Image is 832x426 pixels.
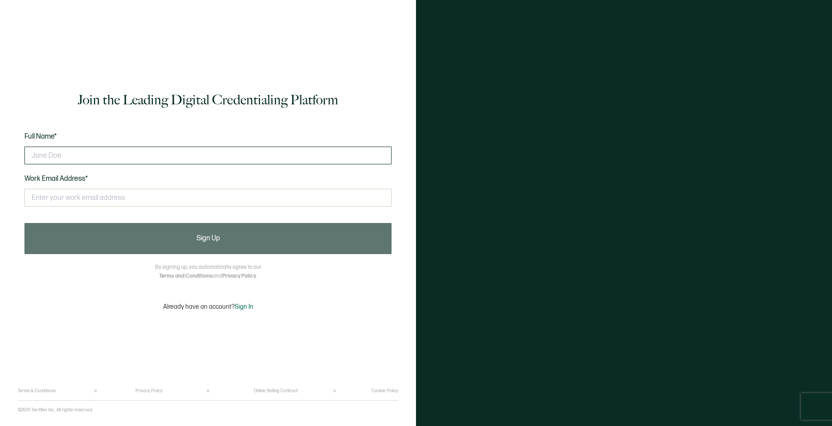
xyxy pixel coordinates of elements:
a: Online Selling Contract [254,388,298,394]
span: Full Name* [24,132,57,141]
a: Privacy Policy [222,273,256,279]
button: Sign Up [24,223,392,254]
span: Work Email Address* [24,175,88,183]
p: By signing up, you automatically agree to our and . [155,263,261,281]
a: Cookie Policy [372,388,398,394]
span: Sign In [235,303,253,311]
input: Jane Doe [24,147,392,164]
input: Enter your work email address [24,189,392,207]
span: Sign Up [196,235,220,242]
h1: Join the Leading Digital Credentialing Platform [78,91,338,109]
a: Privacy Policy [136,388,163,394]
p: ©2025 Sertifier Inc.. All rights reserved. [18,407,93,413]
p: Already have an account? [163,303,253,311]
a: Terms & Conditions [18,388,56,394]
a: Terms and Conditions [159,273,213,279]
